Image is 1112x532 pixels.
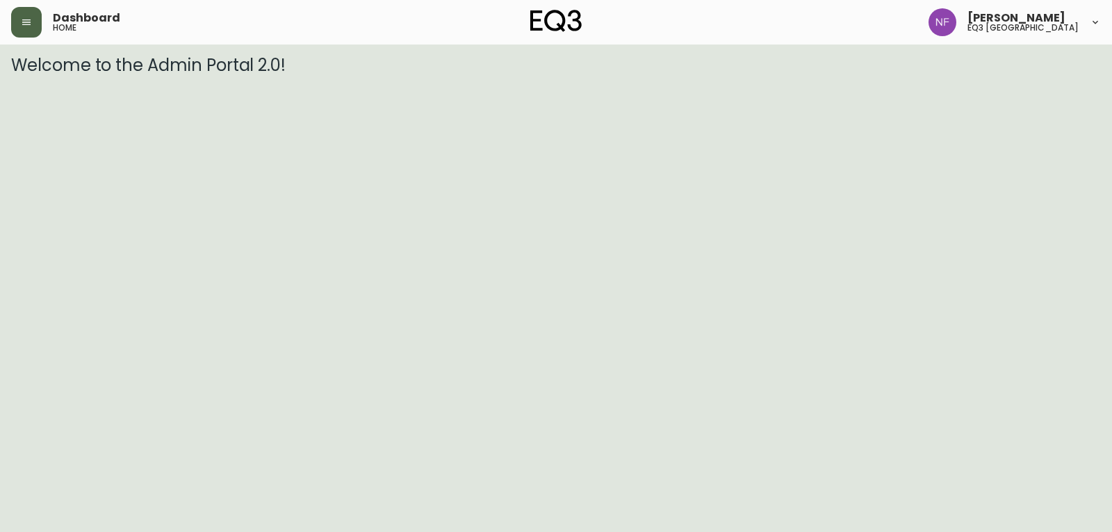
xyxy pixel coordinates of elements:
[929,8,956,36] img: 2185be282f521b9306f6429905cb08b1
[967,24,1079,32] h5: eq3 [GEOGRAPHIC_DATA]
[11,56,1101,75] h3: Welcome to the Admin Portal 2.0!
[53,24,76,32] h5: home
[53,13,120,24] span: Dashboard
[967,13,1065,24] span: [PERSON_NAME]
[530,10,582,32] img: logo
